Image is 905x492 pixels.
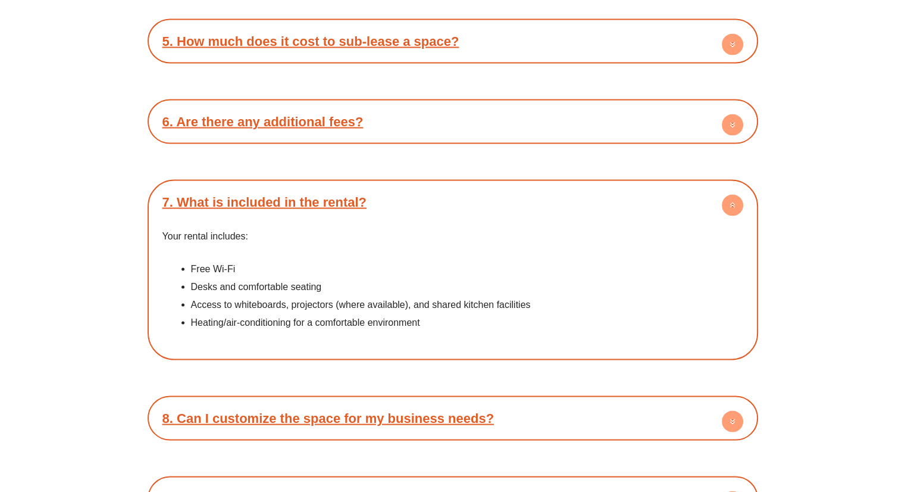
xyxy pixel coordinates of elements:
a: 8. Can I customize the space for my business needs? [162,410,494,425]
iframe: Chat Widget [707,358,905,492]
div: 5. How much does it cost to sub-lease a space? [154,24,752,57]
div: 7. What is included in the rental? [154,218,752,354]
li: Heating/air-conditioning for a comfortable environment [191,313,743,331]
div: 8. Can I customize the space for my business needs? [154,401,752,434]
li: Desks and comfortable seating [191,278,743,295]
a: 5. How much does it cost to sub-lease a space? [162,33,459,48]
a: 6. Are there any additional fees? [162,114,364,129]
a: 7. What is included in the rental? [162,194,367,209]
li: Access to whiteboards, projectors (where available), and shared kitchen facilities [191,295,743,313]
li: Free Wi-Fi [191,260,743,278]
p: Your rental includes: [162,227,743,245]
div: 7. What is included in the rental? [154,185,752,218]
div: 6. Are there any additional fees? [154,105,752,138]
